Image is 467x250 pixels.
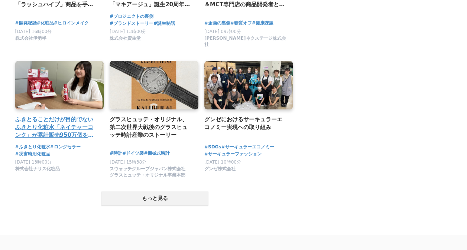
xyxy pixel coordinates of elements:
[110,29,146,34] span: [DATE] 13時00分
[54,20,89,27] a: #ヒロインメイク
[110,150,122,157] a: #時計
[15,144,50,151] a: #ふきとり化粧水
[15,115,98,139] a: ふきとることだけが目的でないふきとり化粧水「ネイチャーコンク」が累計販売950万個を突破した理由
[204,20,230,27] a: #企画の裏側
[110,37,141,43] a: 株式会社資生堂
[15,35,46,42] span: 株式会社伊勢半
[110,166,192,178] span: スウォッチグループジャパン株式会社 グラスヒュッテ・オリジナル事業本部
[110,115,192,139] a: グラスヒュッテ・オリジナル、第二次世界大戦後のグラスヒュッテ時計産業のストーリー
[15,166,60,172] span: 株式会社ナリス化粧品
[37,20,54,27] a: #化粧品
[153,20,175,27] a: #誕生秘話
[204,29,241,34] span: [DATE] 09時00分
[144,150,170,157] a: #機械式時計
[204,115,287,132] a: グンゼにおけるサーキュラーエコノミー実現への取り組み
[221,144,274,151] a: #サーキュラーエコノミー
[204,144,221,151] a: #SDGs
[204,159,241,165] span: [DATE] 10時00分
[204,151,262,158] a: #サーキュラーファッション
[15,159,52,165] span: [DATE] 13時00分
[110,35,141,42] span: 株式会社資生堂
[101,191,208,205] button: もっと見る
[204,168,236,173] a: グンゼ株式会社
[15,37,46,43] a: 株式会社伊勢半
[204,35,287,48] span: [PERSON_NAME]ネクステージ株式会社
[15,151,50,158] a: #災害時用化粧品
[50,144,81,151] a: #ロングセラー
[110,159,146,165] span: [DATE] 15時38分
[15,29,52,34] span: [DATE] 16時00分
[122,150,144,157] a: #ドイツ製
[110,174,192,180] a: スウォッチグループジャパン株式会社 グラスヒュッテ・オリジナル事業本部
[15,168,60,173] a: 株式会社ナリス化粧品
[15,20,37,27] a: #開発秘話
[110,20,153,27] a: #ブランドストーリー
[204,44,287,49] a: [PERSON_NAME]ネクステージ株式会社
[252,20,273,27] a: #健康課題
[230,20,252,27] a: #糖質オフ
[204,166,236,172] span: グンゼ株式会社
[110,13,153,20] a: #プロジェクトの裏側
